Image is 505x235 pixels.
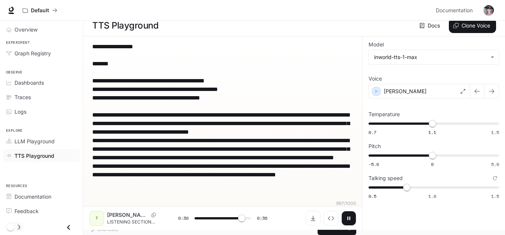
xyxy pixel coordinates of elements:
span: Overview [15,26,38,33]
span: Dashboards [15,79,44,87]
a: Traces [3,91,80,104]
span: 5.0 [491,161,499,167]
p: [PERSON_NAME] [384,88,427,95]
p: Pitch [369,144,381,149]
a: Overview [3,23,80,36]
a: Dashboards [3,76,80,89]
span: 1.5 [491,193,499,199]
span: TTS Playground [15,152,54,160]
span: Traces [15,93,31,101]
button: Clone Voice [449,18,496,33]
span: 0:30 [178,215,189,222]
a: Docs [418,18,443,33]
span: Documentation [436,6,473,15]
span: Feedback [15,207,39,215]
a: Documentation [3,190,80,203]
button: User avatar [481,3,496,18]
span: 1.5 [491,129,499,136]
a: Documentation [433,3,478,18]
button: Download audio [306,211,321,226]
span: 0:36 [257,215,267,222]
button: All workspaces [19,3,61,18]
p: Default [31,7,49,14]
h1: TTS Playground [92,18,158,33]
p: LISTENING SECTION PART 1 You will hear two students talking about themselves. Complete the notes ... [107,219,160,225]
img: User avatar [483,5,494,16]
p: Temperature [369,112,400,117]
span: 0.7 [369,129,376,136]
button: Close drawer [60,220,77,235]
a: TTS Playground [3,149,80,162]
button: Inspect [324,211,338,226]
p: [PERSON_NAME] [107,211,148,219]
span: 1.1 [428,129,436,136]
p: Model [369,42,384,47]
span: -5.0 [369,161,379,167]
a: LLM Playground [3,135,80,148]
span: Graph Registry [15,49,51,57]
p: Voice [369,76,382,81]
div: inworld-tts-1-max [369,50,499,64]
p: Talking speed [369,176,403,181]
span: 1.0 [428,193,436,199]
a: Feedback [3,205,80,218]
span: Dark mode toggle [7,223,14,231]
span: Logs [15,108,26,115]
a: Graph Registry [3,47,80,60]
button: Reset to default [491,174,499,182]
span: Documentation [15,193,51,200]
button: Copy Voice ID [148,213,159,217]
div: T [91,212,103,224]
span: 0.5 [369,193,376,199]
span: 0 [431,161,434,167]
a: Logs [3,105,80,118]
div: inworld-tts-1-max [374,53,487,61]
span: LLM Playground [15,137,55,145]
